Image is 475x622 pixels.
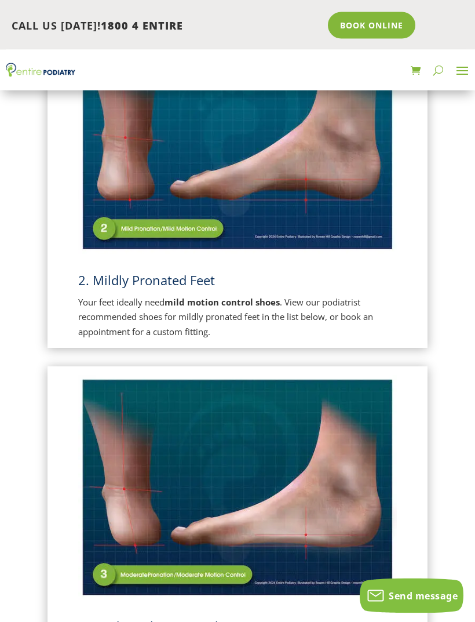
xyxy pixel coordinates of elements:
a: Book Online [328,12,415,39]
strong: mild motion control shoes [165,297,280,308]
img: Mildly Pronated Feet - View Podiatrist Recommended Mild Motion Control Shoes [78,30,397,254]
span: Send message [389,590,458,602]
button: Send message [360,579,463,613]
p: Your feet ideally need . View our podiatrist recommended shoes for mildly pronated feet in the li... [78,296,397,340]
p: CALL US [DATE]! [12,19,320,34]
span: 2. Mildly Pronated Feet [78,272,215,289]
span: 1800 4 ENTIRE [101,19,183,32]
img: Moderately Pronated Feet - View Podiatrist Recommended Moderate Motion Control Shoes [78,376,397,601]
